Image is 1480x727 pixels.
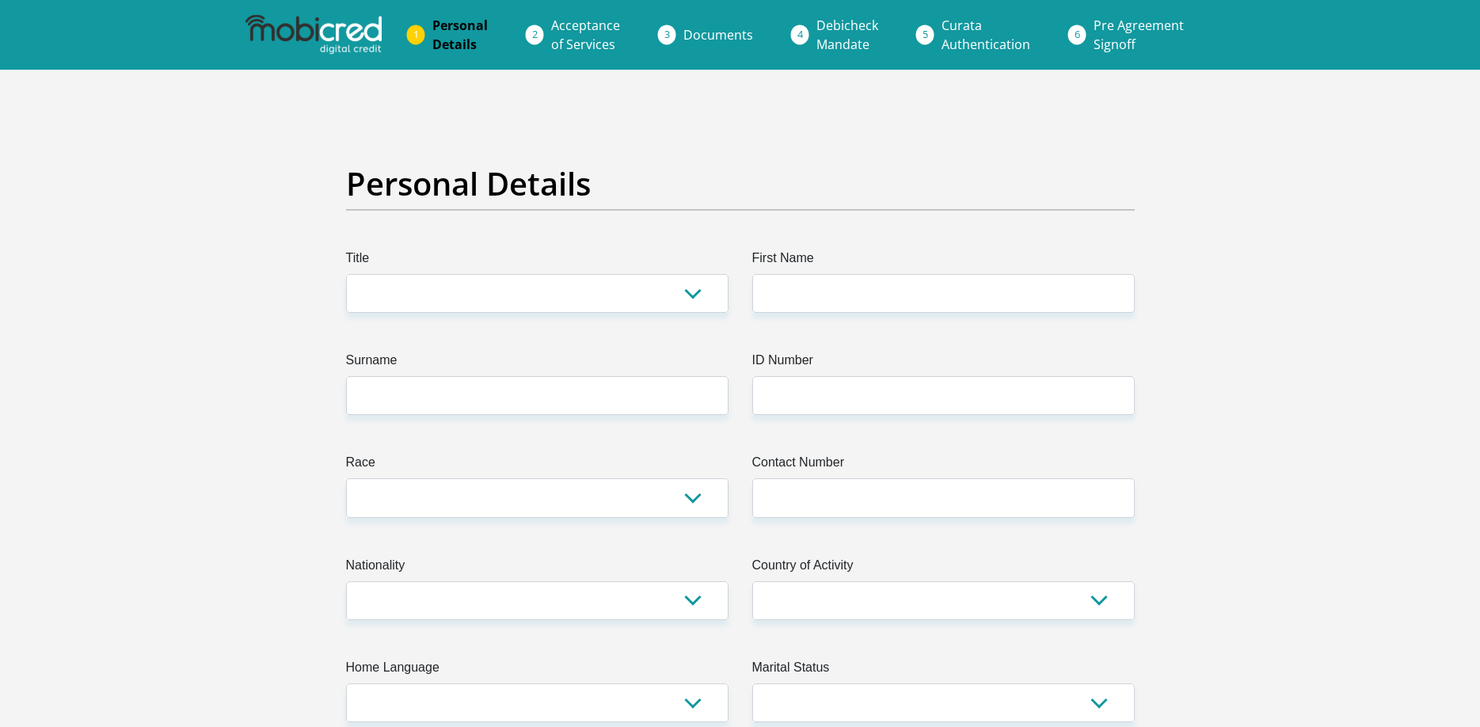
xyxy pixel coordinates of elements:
[752,249,1135,274] label: First Name
[346,556,729,581] label: Nationality
[346,249,729,274] label: Title
[804,10,891,60] a: DebicheckMandate
[551,17,620,53] span: Acceptance of Services
[929,10,1043,60] a: CurataAuthentication
[752,658,1135,683] label: Marital Status
[752,556,1135,581] label: Country of Activity
[245,15,382,55] img: mobicred logo
[346,376,729,415] input: Surname
[671,19,766,51] a: Documents
[752,453,1135,478] label: Contact Number
[1094,17,1184,53] span: Pre Agreement Signoff
[816,17,878,53] span: Debicheck Mandate
[420,10,500,60] a: PersonalDetails
[1081,10,1197,60] a: Pre AgreementSignoff
[752,274,1135,313] input: First Name
[346,453,729,478] label: Race
[538,10,633,60] a: Acceptanceof Services
[346,165,1135,203] h2: Personal Details
[752,351,1135,376] label: ID Number
[683,26,753,44] span: Documents
[432,17,488,53] span: Personal Details
[346,658,729,683] label: Home Language
[346,351,729,376] label: Surname
[942,17,1030,53] span: Curata Authentication
[752,376,1135,415] input: ID Number
[752,478,1135,517] input: Contact Number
